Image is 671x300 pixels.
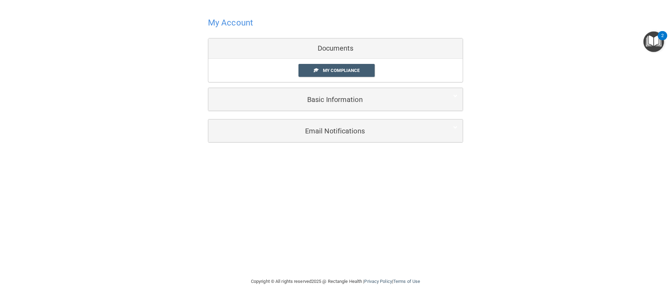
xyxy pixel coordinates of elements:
[364,279,392,284] a: Privacy Policy
[208,270,463,293] div: Copyright © All rights reserved 2025 @ Rectangle Health | |
[323,68,360,73] span: My Compliance
[214,96,436,103] h5: Basic Information
[214,123,457,139] a: Email Notifications
[214,127,436,135] h5: Email Notifications
[393,279,420,284] a: Terms of Use
[208,18,253,27] h4: My Account
[208,38,463,59] div: Documents
[214,92,457,107] a: Basic Information
[661,36,664,45] div: 2
[643,31,664,52] button: Open Resource Center, 2 new notifications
